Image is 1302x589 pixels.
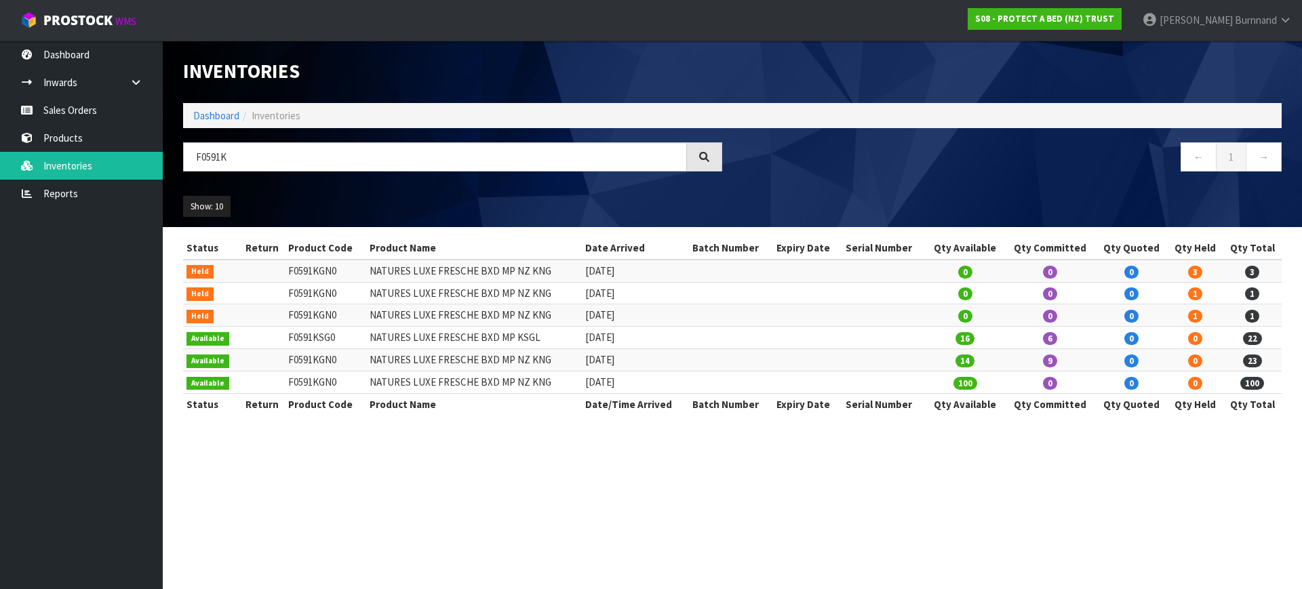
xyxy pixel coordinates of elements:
[582,327,689,349] td: [DATE]
[183,237,239,259] th: Status
[239,393,285,415] th: Return
[366,282,582,304] td: NATURES LUXE FRESCHE BXD MP NZ KNG
[1188,266,1202,279] span: 3
[1188,310,1202,323] span: 1
[773,393,842,415] th: Expiry Date
[958,310,972,323] span: 0
[582,349,689,371] td: [DATE]
[183,393,239,415] th: Status
[183,61,722,83] h1: Inventories
[285,349,366,371] td: F0591KGN0
[1124,287,1139,300] span: 0
[1223,393,1282,415] th: Qty Total
[1043,266,1057,279] span: 0
[953,377,977,390] span: 100
[582,304,689,327] td: [DATE]
[1188,354,1202,367] span: 0
[366,237,582,259] th: Product Name
[1168,237,1223,259] th: Qty Held
[842,237,926,259] th: Serial Number
[1043,377,1057,390] span: 0
[1243,354,1262,367] span: 23
[186,310,214,323] span: Held
[1043,354,1057,367] span: 9
[1246,142,1282,171] a: →
[285,304,366,327] td: F0591KGN0
[366,304,582,327] td: NATURES LUXE FRESCHE BXD MP NZ KNG
[183,142,687,171] input: Search inventories
[366,371,582,394] td: NATURES LUXE FRESCHE BXD MP NZ KNG
[926,237,1005,259] th: Qty Available
[186,265,214,279] span: Held
[183,196,231,218] button: Show: 10
[1243,332,1262,345] span: 22
[975,13,1114,24] strong: S08 - PROTECT A BED (NZ) TRUST
[366,327,582,349] td: NATURES LUXE FRESCHE BXD MP KSGL
[1181,142,1217,171] a: ←
[366,260,582,282] td: NATURES LUXE FRESCHE BXD MP NZ KNG
[1043,310,1057,323] span: 0
[193,109,239,122] a: Dashboard
[1235,14,1277,26] span: Burnnand
[1168,393,1223,415] th: Qty Held
[1095,393,1167,415] th: Qty Quoted
[285,282,366,304] td: F0591KGN0
[842,393,926,415] th: Serial Number
[285,237,366,259] th: Product Code
[186,332,229,346] span: Available
[1223,237,1282,259] th: Qty Total
[582,371,689,394] td: [DATE]
[285,371,366,394] td: F0591KGN0
[582,237,689,259] th: Date Arrived
[1245,310,1259,323] span: 1
[1216,142,1246,171] a: 1
[1095,237,1167,259] th: Qty Quoted
[366,349,582,371] td: NATURES LUXE FRESCHE BXD MP NZ KNG
[285,327,366,349] td: F0591KSG0
[689,393,773,415] th: Batch Number
[1124,377,1139,390] span: 0
[115,15,136,28] small: WMS
[1160,14,1233,26] span: [PERSON_NAME]
[1188,287,1202,300] span: 1
[1124,332,1139,345] span: 0
[1005,237,1096,259] th: Qty Committed
[186,354,229,368] span: Available
[582,282,689,304] td: [DATE]
[1245,266,1259,279] span: 3
[582,393,689,415] th: Date/Time Arrived
[285,393,366,415] th: Product Code
[1043,332,1057,345] span: 6
[958,266,972,279] span: 0
[743,142,1282,176] nav: Page navigation
[1124,310,1139,323] span: 0
[1188,377,1202,390] span: 0
[186,287,214,301] span: Held
[1124,266,1139,279] span: 0
[43,12,113,29] span: ProStock
[958,287,972,300] span: 0
[285,260,366,282] td: F0591KGN0
[366,393,582,415] th: Product Name
[1245,287,1259,300] span: 1
[689,237,773,259] th: Batch Number
[582,260,689,282] td: [DATE]
[1240,377,1264,390] span: 100
[926,393,1005,415] th: Qty Available
[1005,393,1096,415] th: Qty Committed
[773,237,842,259] th: Expiry Date
[955,354,974,367] span: 14
[239,237,285,259] th: Return
[1043,287,1057,300] span: 0
[1124,354,1139,367] span: 0
[20,12,37,28] img: cube-alt.png
[186,377,229,390] span: Available
[1188,332,1202,345] span: 0
[955,332,974,345] span: 16
[252,109,300,122] span: Inventories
